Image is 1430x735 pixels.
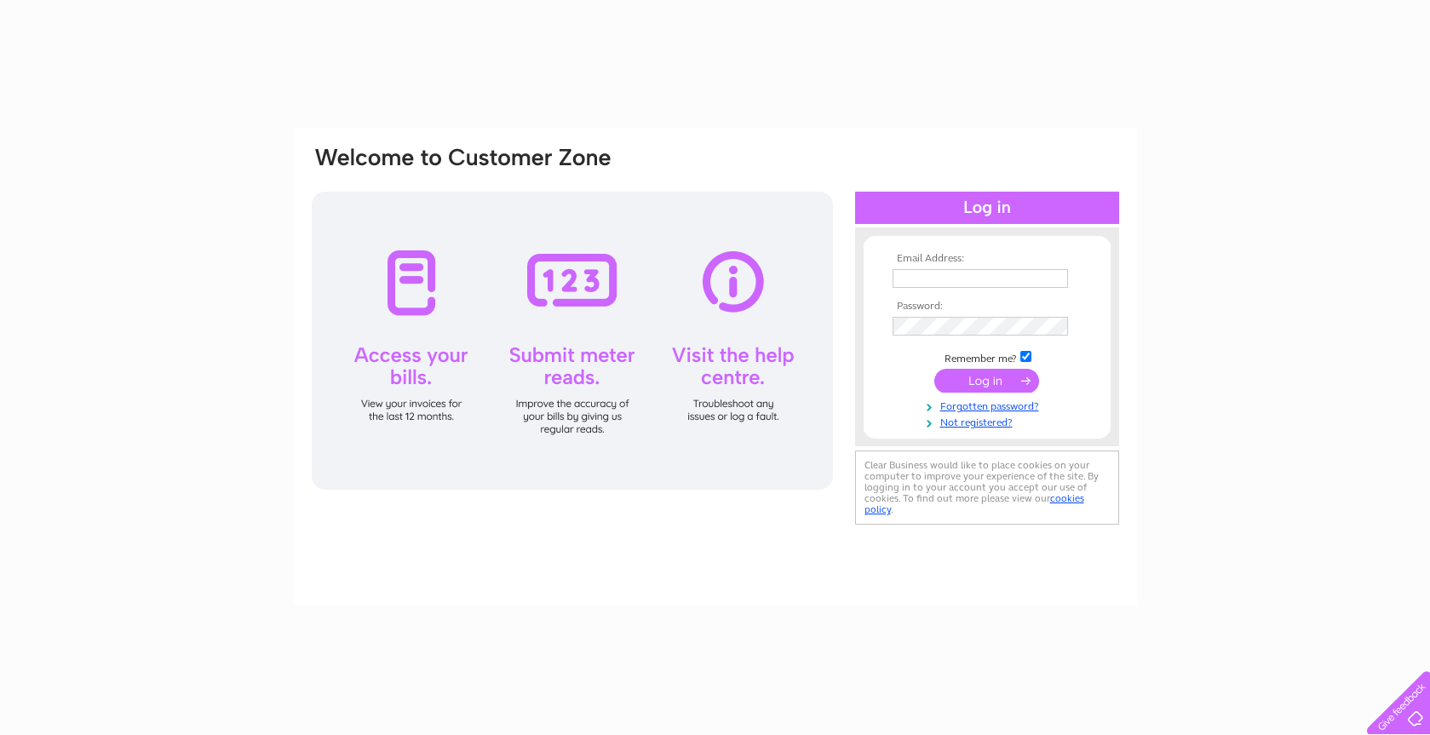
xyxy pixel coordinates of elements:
[934,369,1039,393] input: Submit
[893,413,1086,429] a: Not registered?
[888,301,1086,313] th: Password:
[864,492,1084,515] a: cookies policy
[893,397,1086,413] a: Forgotten password?
[888,348,1086,365] td: Remember me?
[855,451,1119,525] div: Clear Business would like to place cookies on your computer to improve your experience of the sit...
[888,253,1086,265] th: Email Address:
